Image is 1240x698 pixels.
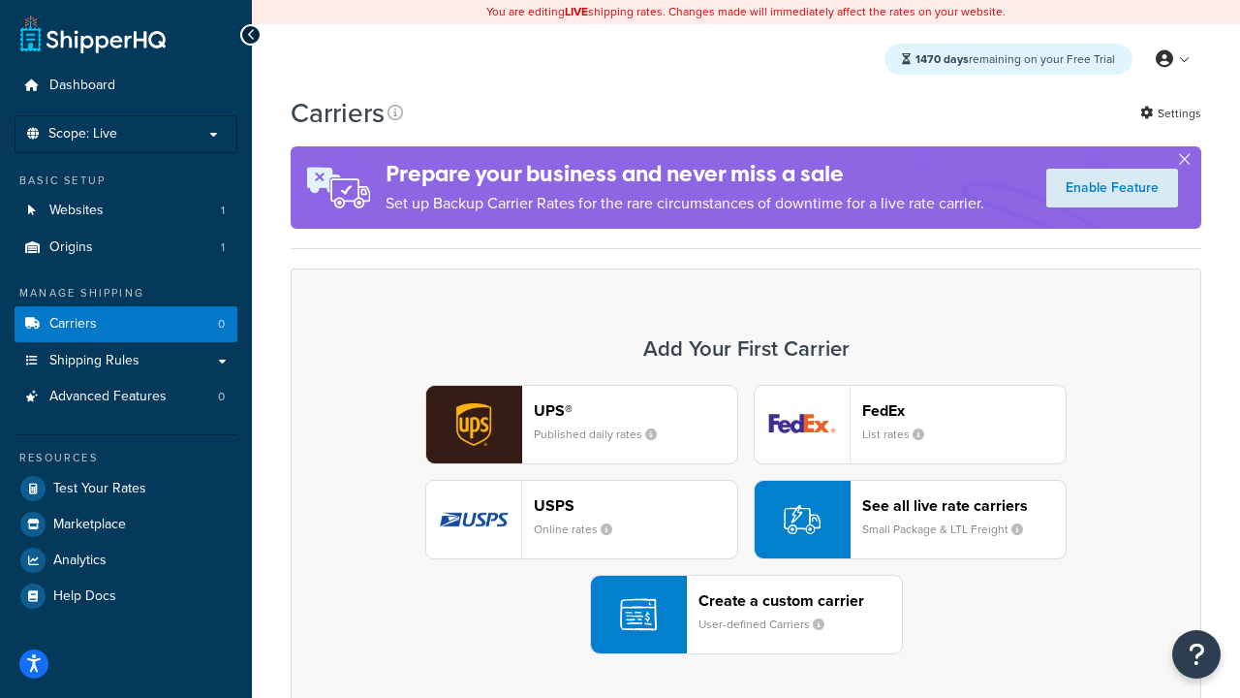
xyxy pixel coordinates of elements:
button: ups logoUPS®Published daily rates [425,385,738,464]
span: 1 [221,239,225,256]
img: ad-rules-rateshop-fe6ec290ccb7230408bd80ed9643f0289d75e0ffd9eb532fc0e269fcd187b520.png [291,146,386,229]
img: ups logo [426,386,521,463]
button: Create a custom carrierUser-defined Carriers [590,575,903,654]
header: FedEx [862,401,1066,420]
a: Origins 1 [15,230,237,266]
li: Advanced Features [15,379,237,415]
b: LIVE [565,3,588,20]
span: Advanced Features [49,389,167,405]
a: Shipping Rules [15,343,237,379]
li: Origins [15,230,237,266]
span: 0 [218,389,225,405]
div: Resources [15,450,237,466]
a: Enable Feature [1046,169,1178,207]
a: Dashboard [15,68,237,104]
img: fedEx logo [755,386,850,463]
span: Origins [49,239,93,256]
small: Online rates [534,521,628,538]
div: remaining on your Free Trial [884,44,1132,75]
span: Websites [49,203,104,219]
strong: 1470 days [915,50,969,68]
a: Help Docs [15,579,237,614]
a: Websites 1 [15,193,237,229]
div: Manage Shipping [15,285,237,301]
header: USPS [534,496,737,515]
a: Test Your Rates [15,471,237,506]
h1: Carriers [291,94,385,132]
a: ShipperHQ Home [20,15,166,53]
a: Marketplace [15,507,237,542]
header: UPS® [534,401,737,420]
button: fedEx logoFedExList rates [754,385,1067,464]
span: Marketplace [53,517,126,533]
span: Scope: Live [48,126,117,143]
a: Settings [1140,100,1201,127]
span: 1 [221,203,225,219]
span: Analytics [53,553,107,569]
small: List rates [862,426,940,443]
h3: Add Your First Carrier [311,337,1181,361]
a: Carriers 0 [15,306,237,342]
small: User-defined Carriers [698,616,840,633]
a: Analytics [15,543,237,578]
img: icon-carrier-custom-c93b8a24.svg [620,596,657,633]
button: See all live rate carriersSmall Package & LTL Freight [754,480,1067,559]
span: Dashboard [49,78,115,94]
a: Advanced Features 0 [15,379,237,415]
span: Shipping Rules [49,353,139,369]
li: Websites [15,193,237,229]
span: Help Docs [53,588,116,605]
small: Published daily rates [534,426,672,443]
img: icon-carrier-liverate-becf4550.svg [784,501,821,538]
span: 0 [218,316,225,333]
li: Carriers [15,306,237,342]
div: Basic Setup [15,173,237,189]
button: Open Resource Center [1172,630,1221,679]
span: Test Your Rates [53,481,146,497]
img: usps logo [426,481,521,558]
header: Create a custom carrier [698,591,902,610]
small: Small Package & LTL Freight [862,521,1038,538]
span: Carriers [49,316,97,333]
button: usps logoUSPSOnline rates [425,480,738,559]
h4: Prepare your business and never miss a sale [386,158,984,190]
p: Set up Backup Carrier Rates for the rare circumstances of downtime for a live rate carrier. [386,190,984,217]
header: See all live rate carriers [862,496,1066,515]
